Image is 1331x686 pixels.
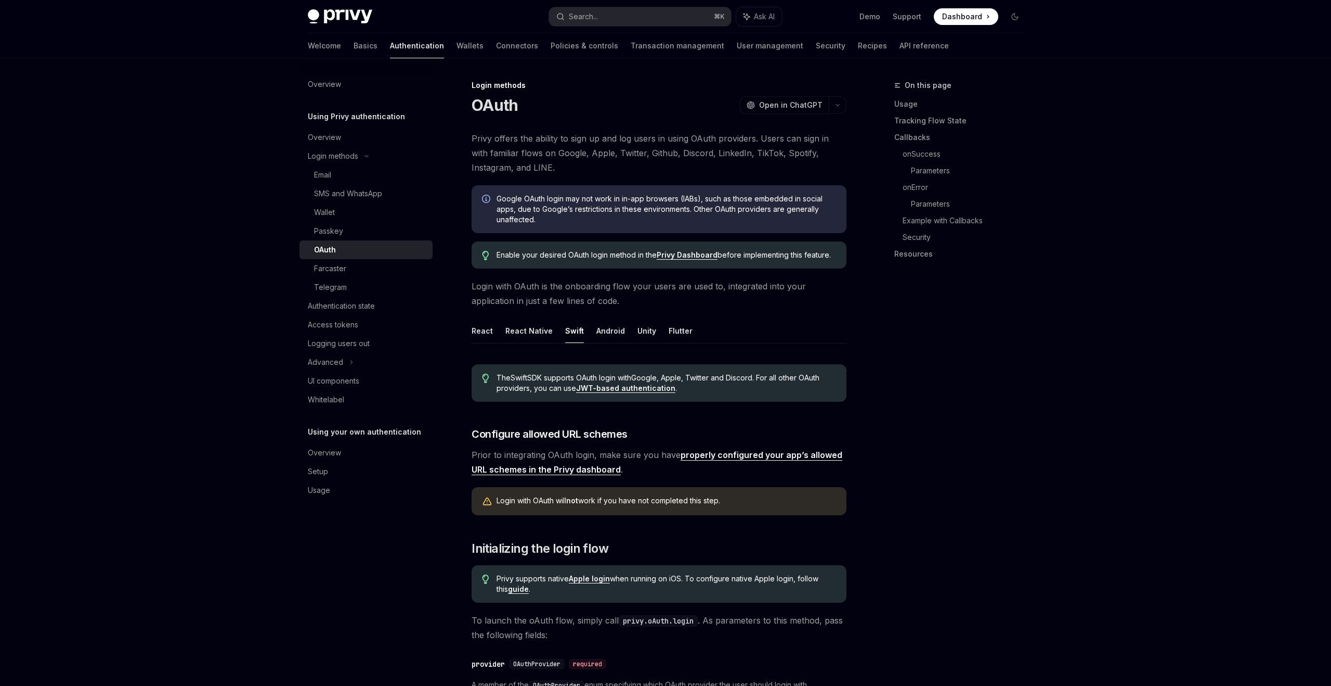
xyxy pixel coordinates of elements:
span: Prior to integrating OAuth login, make sure you have . [472,448,846,477]
a: Overview [299,75,433,94]
div: Login methods [308,150,358,162]
span: To launch the oAuth flow, simply call . As parameters to this method, pass the following fields: [472,613,846,642]
a: Logging users out [299,334,433,353]
div: Whitelabel [308,393,344,406]
a: Privy Dashboard [657,250,717,260]
span: Initializing the login flow [472,540,608,557]
a: Security [816,33,845,58]
span: Dashboard [942,11,982,22]
a: Overview [299,443,433,462]
h5: Using Privy authentication [308,110,405,123]
code: privy.oAuth.login [619,615,698,627]
div: Advanced [308,356,343,369]
div: required [569,659,606,669]
a: Apple login [569,574,610,583]
a: Email [299,166,433,184]
a: Wallet [299,203,433,222]
a: Demo [859,11,880,22]
span: Ask AI [754,11,775,22]
span: Configure allowed URL schemes [472,427,628,441]
div: Telegram [314,281,347,294]
div: Login methods [472,80,846,91]
div: Setup [308,465,328,478]
button: Unity [637,319,656,343]
span: Google OAuth login may not work in in-app browsers (IABs), such as those embedded in social apps,... [497,194,836,225]
a: Whitelabel [299,390,433,409]
a: User management [737,33,803,58]
a: JWT-based authentication [576,384,675,393]
button: Android [596,319,625,343]
a: Passkey [299,222,433,240]
h5: Using your own authentication [308,426,421,438]
div: Passkey [314,225,343,237]
a: Tracking Flow State [894,112,1032,129]
a: Parameters [911,162,1032,179]
span: ⌘ K [714,12,725,21]
div: Overview [308,131,341,144]
a: Basics [354,33,377,58]
span: The Swift SDK supports OAuth login with Google, Apple, Twitter and Discord . For all other OAuth ... [497,373,836,393]
a: Support [893,11,921,22]
a: Setup [299,462,433,481]
a: Parameters [911,196,1032,212]
svg: Warning [482,497,492,507]
svg: Info [482,195,492,205]
a: Usage [299,481,433,500]
div: Search... [569,10,598,23]
button: Open in ChatGPT [740,96,829,114]
span: Privy offers the ability to sign up and log users in using OAuth providers. Users can sign in wit... [472,131,846,175]
div: Authentication state [308,300,375,312]
button: Ask AI [736,7,782,26]
div: Login with OAuth will work if you have not completed this step. [497,496,836,507]
a: Authentication [390,33,444,58]
span: Login with OAuth is the onboarding flow your users are used to, integrated into your application ... [472,279,846,308]
a: Wallets [456,33,484,58]
div: OAuth [314,244,336,256]
div: provider [472,659,505,669]
a: OAuth [299,240,433,259]
div: Access tokens [308,319,358,331]
a: API reference [899,33,949,58]
a: Recipes [858,33,887,58]
a: Welcome [308,33,341,58]
span: Open in ChatGPT [759,100,823,110]
div: Overview [308,447,341,459]
svg: Tip [482,575,489,584]
a: onError [903,179,1032,196]
h1: OAuth [472,96,518,115]
button: Toggle dark mode [1007,8,1023,25]
button: React [472,319,493,343]
svg: Tip [482,251,489,260]
a: Policies & controls [551,33,618,58]
a: Security [903,229,1032,246]
button: Swift [565,319,584,343]
span: On this page [905,79,951,92]
a: UI components [299,372,433,390]
a: Farcaster [299,259,433,278]
a: guide [508,585,529,594]
div: Wallet [314,206,335,219]
div: Email [314,169,331,181]
a: Telegram [299,278,433,297]
span: Privy supports native when running on iOS. To configure native Apple login, follow this . [497,574,836,594]
a: SMS and WhatsApp [299,184,433,203]
a: Example with Callbacks [903,212,1032,229]
div: Farcaster [314,262,346,275]
span: OAuthProvider [513,660,560,668]
div: Usage [308,484,330,497]
a: Callbacks [894,129,1032,146]
svg: Tip [482,374,489,383]
a: Connectors [496,33,538,58]
a: Resources [894,246,1032,262]
button: Flutter [669,319,693,343]
strong: not [566,496,578,505]
img: dark logo [308,9,372,24]
a: Authentication state [299,297,433,315]
a: onSuccess [903,146,1032,162]
div: Overview [308,78,341,91]
a: Access tokens [299,315,433,334]
span: Enable your desired OAuth login method in the before implementing this feature. [497,250,836,260]
button: Search...⌘K [549,7,731,26]
div: UI components [308,375,359,387]
button: React Native [505,319,553,343]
